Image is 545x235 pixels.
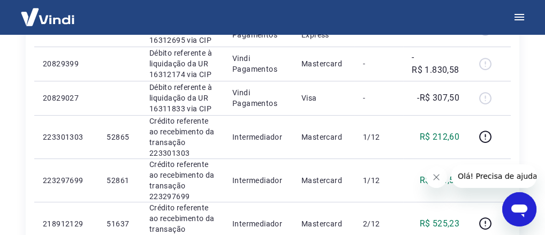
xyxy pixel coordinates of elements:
p: Mastercard [301,175,346,186]
p: Crédito referente ao recebimento da transação 223297699 [149,159,215,202]
p: R$ 212,60 [420,131,460,143]
p: 2/12 [363,218,395,229]
iframe: Mensagem da empresa [451,164,536,188]
p: 20829399 [43,58,89,69]
img: Vindi [13,1,82,33]
p: Vindi Pagamentos [232,87,284,109]
p: Vindi Pagamentos [232,53,284,74]
span: Olá! Precisa de ajuda? [6,7,90,16]
p: R$ 525,23 [420,217,460,230]
p: Mastercard [301,132,346,142]
p: Intermediador [232,175,284,186]
p: 52865 [107,132,132,142]
p: 52861 [107,175,132,186]
p: 1/12 [363,132,395,142]
p: Visa [301,93,346,103]
p: Mastercard [301,218,346,229]
p: Débito referente à liquidação da UR 16312174 via CIP [149,48,215,80]
p: Intermediador [232,218,284,229]
p: 20829027 [43,93,89,103]
p: 223297699 [43,175,89,186]
p: Intermediador [232,132,284,142]
p: - [363,58,395,69]
p: Crédito referente ao recebimento da transação 223301303 [149,116,215,158]
p: -R$ 1.830,58 [412,51,459,77]
p: Mastercard [301,58,346,69]
p: Débito referente à liquidação da UR 16311833 via CIP [149,82,215,114]
p: 223301303 [43,132,89,142]
p: -R$ 307,50 [417,92,459,104]
p: 1/12 [363,175,395,186]
iframe: Fechar mensagem [426,166,447,188]
p: R$ 151,53 [420,174,460,187]
p: 218912129 [43,218,89,229]
iframe: Botão para abrir a janela de mensagens [502,192,536,226]
p: 51637 [107,218,132,229]
p: - [363,93,395,103]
